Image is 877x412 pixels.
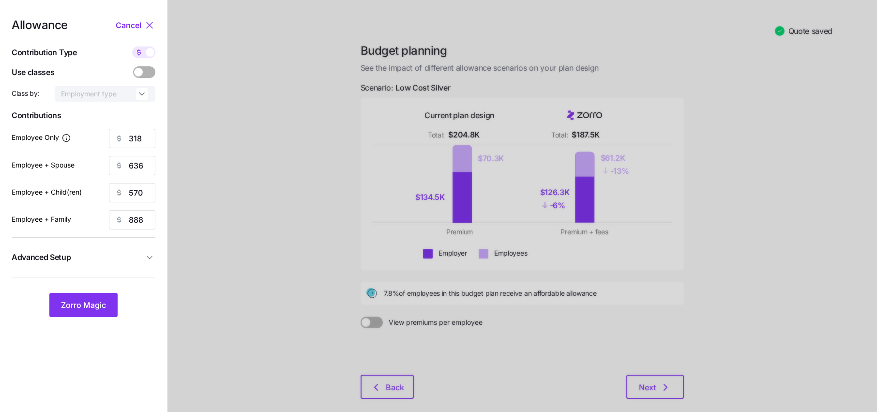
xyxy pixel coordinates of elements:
span: Cancel [116,19,141,31]
button: Advanced Setup [12,245,155,269]
label: Employee + Spouse [12,160,75,170]
button: Cancel [116,19,144,31]
span: Allowance [12,19,68,31]
label: Employee + Family [12,214,71,225]
label: Employee Only [12,132,71,143]
span: Zorro Magic [61,299,106,311]
span: Advanced Setup [12,251,71,263]
button: Zorro Magic [49,293,118,317]
label: Employee + Child(ren) [12,187,82,198]
span: Class by: [12,89,39,98]
span: Use classes [12,66,54,78]
span: Contribution Type [12,46,77,59]
span: Contributions [12,109,155,122]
